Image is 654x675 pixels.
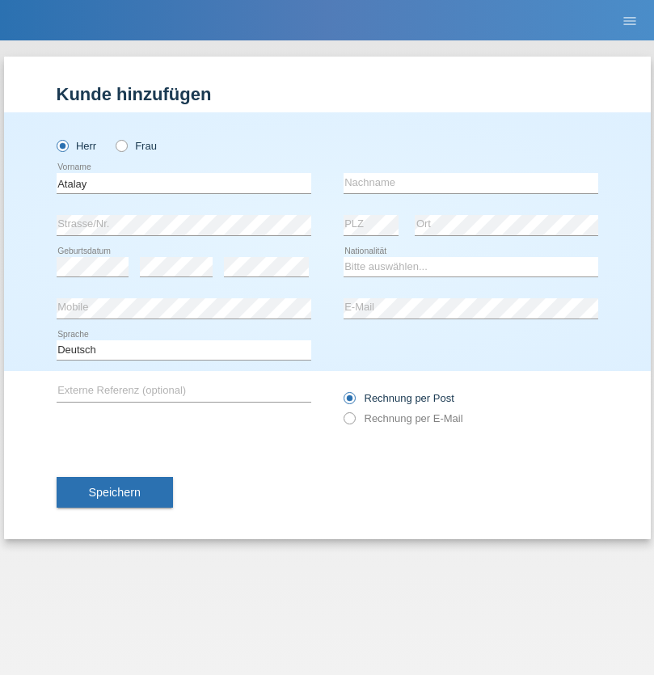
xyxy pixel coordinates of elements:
[344,412,354,432] input: Rechnung per E-Mail
[57,84,598,104] h1: Kunde hinzufügen
[116,140,157,152] label: Frau
[116,140,126,150] input: Frau
[344,392,454,404] label: Rechnung per Post
[57,477,173,508] button: Speichern
[622,13,638,29] i: menu
[614,15,646,25] a: menu
[344,392,354,412] input: Rechnung per Post
[344,412,463,424] label: Rechnung per E-Mail
[57,140,67,150] input: Herr
[89,486,141,499] span: Speichern
[57,140,97,152] label: Herr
